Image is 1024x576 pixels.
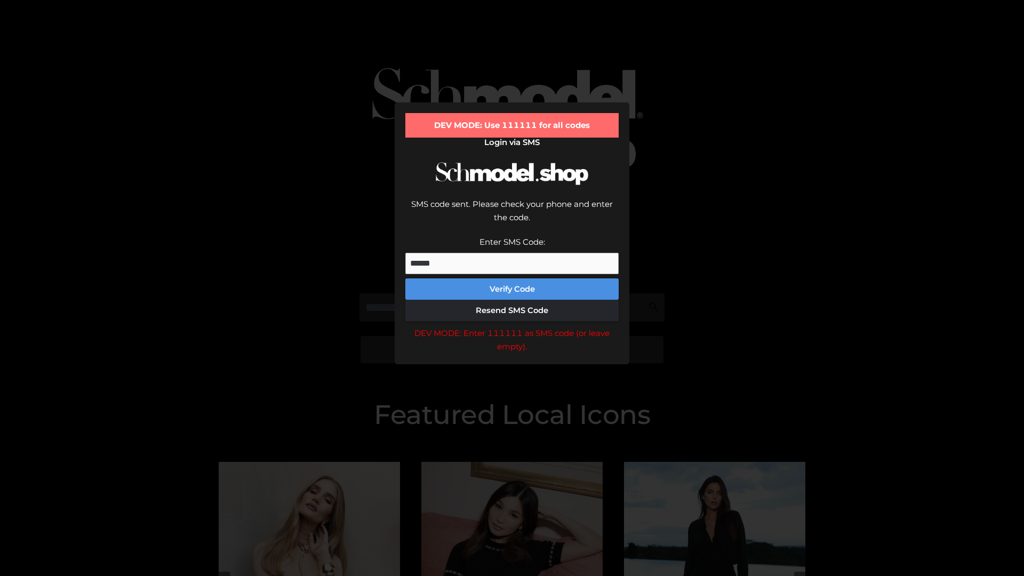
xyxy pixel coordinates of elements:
div: SMS code sent. Please check your phone and enter the code. [405,197,619,235]
button: Verify Code [405,278,619,300]
button: Resend SMS Code [405,300,619,321]
label: Enter SMS Code: [479,237,545,247]
div: DEV MODE: Use 111111 for all codes [405,113,619,138]
h2: Login via SMS [405,138,619,147]
img: Schmodel Logo [432,153,592,195]
div: DEV MODE: Enter 111111 as SMS code (or leave empty). [405,326,619,354]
